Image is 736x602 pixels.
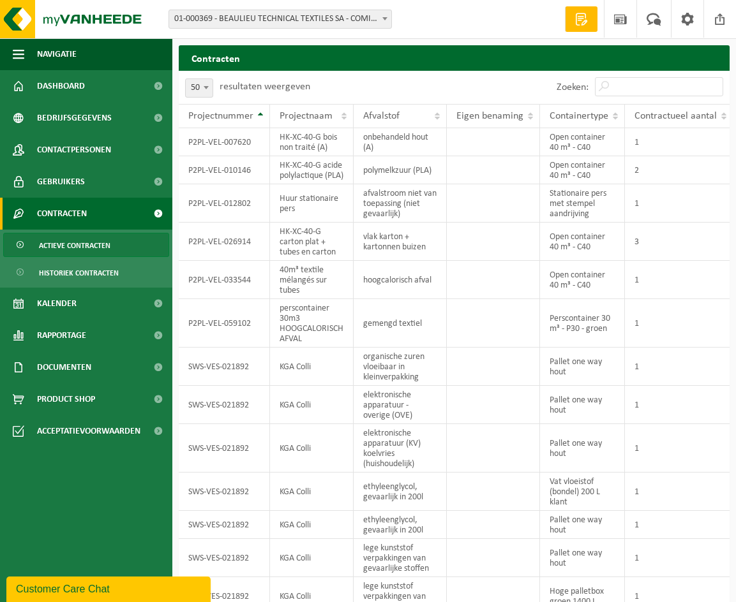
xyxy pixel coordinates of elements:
[625,261,733,299] td: 1
[540,511,625,539] td: Pallet one way hout
[270,386,354,424] td: KGA Colli
[540,424,625,473] td: Pallet one way hout
[37,198,87,230] span: Contracten
[37,351,91,383] span: Documenten
[625,511,733,539] td: 1
[188,111,253,121] span: Projectnummer
[625,386,733,424] td: 1
[179,223,270,261] td: P2PL-VEL-026914
[270,473,354,511] td: KGA Colli
[185,78,213,98] span: 50
[625,223,733,261] td: 3
[37,415,140,447] span: Acceptatievoorwaarden
[270,223,354,261] td: HK-XC-40-G carton plat + tubes en carton
[270,348,354,386] td: KGA Colli
[39,233,110,258] span: Actieve contracten
[37,166,85,198] span: Gebruikers
[540,128,625,156] td: Open container 40 m³ - C40
[354,511,447,539] td: ethyleenglycol, gevaarlijk in 200l
[625,348,733,386] td: 1
[270,156,354,184] td: HK-XC-40-G acide polylactique (PLA)
[186,79,213,97] span: 50
[550,111,608,121] span: Containertype
[6,574,213,602] iframe: chat widget
[354,348,447,386] td: organische zuren vloeibaar in kleinverpakking
[179,299,270,348] td: P2PL-VEL-059102
[270,299,354,348] td: perscontainer 30m3 HOOGCALORISCH AFVAL
[179,261,270,299] td: P2PL-VEL-033544
[540,473,625,511] td: Vat vloeistof (bondel) 200 L klant
[540,386,625,424] td: Pallet one way hout
[39,261,119,285] span: Historiek contracten
[3,233,169,257] a: Actieve contracten
[354,156,447,184] td: polymelkzuur (PLA)
[179,348,270,386] td: SWS-VES-021892
[354,261,447,299] td: hoogcalorisch afval
[37,383,95,415] span: Product Shop
[220,82,310,92] label: resultaten weergeven
[270,511,354,539] td: KGA Colli
[179,128,270,156] td: P2PL-VEL-007620
[354,223,447,261] td: vlak karton + kartonnen buizen
[354,424,447,473] td: elektronische apparatuur (KV) koelvries (huishoudelijk)
[37,70,85,102] span: Dashboard
[270,128,354,156] td: HK-XC-40-G bois non traité (A)
[354,184,447,223] td: afvalstroom niet van toepassing (niet gevaarlijk)
[37,102,112,134] span: Bedrijfsgegevens
[625,473,733,511] td: 1
[270,184,354,223] td: Huur stationaire pers
[625,424,733,473] td: 1
[354,473,447,511] td: ethyleenglycol, gevaarlijk in 200l
[625,156,733,184] td: 2
[179,386,270,424] td: SWS-VES-021892
[540,156,625,184] td: Open container 40 m³ - C40
[37,288,77,319] span: Kalender
[270,424,354,473] td: KGA Colli
[169,10,391,28] span: 01-000369 - BEAULIEU TECHNICAL TEXTILES SA - COMINES-WARNETON
[179,511,270,539] td: SWS-VES-021892
[540,261,625,299] td: Open container 40 m³ - C40
[540,184,625,223] td: Stationaire pers met stempel aandrijving
[179,473,270,511] td: SWS-VES-021892
[179,156,270,184] td: P2PL-VEL-010146
[179,45,730,70] h2: Contracten
[270,539,354,577] td: KGA Colli
[280,111,333,121] span: Projectnaam
[540,539,625,577] td: Pallet one way hout
[625,128,733,156] td: 1
[625,539,733,577] td: 1
[557,82,589,92] label: Zoeken:
[270,261,354,299] td: 40m³ textile mélangés sur tubes
[179,539,270,577] td: SWS-VES-021892
[354,386,447,424] td: elektronische apparatuur - overige (OVE)
[169,10,392,29] span: 01-000369 - BEAULIEU TECHNICAL TEXTILES SA - COMINES-WARNETON
[625,184,733,223] td: 1
[37,319,86,351] span: Rapportage
[635,111,717,121] span: Contractueel aantal
[3,260,169,284] a: Historiek contracten
[540,348,625,386] td: Pallet one way hout
[354,539,447,577] td: lege kunststof verpakkingen van gevaarlijke stoffen
[354,128,447,156] td: onbehandeld hout (A)
[456,111,523,121] span: Eigen benaming
[625,299,733,348] td: 1
[179,424,270,473] td: SWS-VES-021892
[540,223,625,261] td: Open container 40 m³ - C40
[37,38,77,70] span: Navigatie
[363,111,400,121] span: Afvalstof
[354,299,447,348] td: gemengd textiel
[37,134,111,166] span: Contactpersonen
[179,184,270,223] td: P2PL-VEL-012802
[540,299,625,348] td: Perscontainer 30 m³ - P30 - groen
